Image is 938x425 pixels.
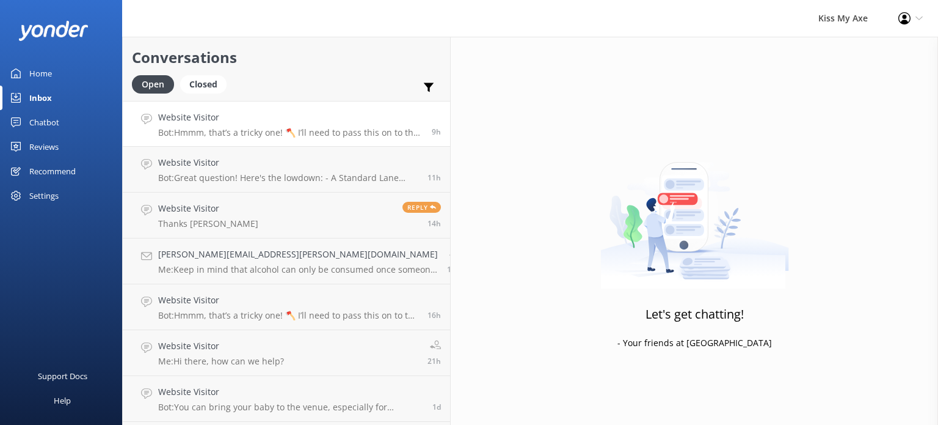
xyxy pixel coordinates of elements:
h3: Let's get chatting! [645,305,744,324]
p: Bot: Hmmm, that’s a tricky one! 🪓 I’ll need to pass this on to the Customer Service Team — someon... [158,127,423,138]
div: Support Docs [38,364,87,388]
a: Website VisitorBot:Hmmm, that’s a tricky one! 🪓 I’ll need to pass this on to the Customer Service... [123,284,450,330]
p: Me: Hi there, how can we help? [158,356,284,367]
span: Oct 01 2025 03:52pm (UTC +10:00) Australia/Sydney [427,218,441,229]
div: Open [132,75,174,94]
div: Inbox [29,86,52,110]
h4: [PERSON_NAME][EMAIL_ADDRESS][PERSON_NAME][DOMAIN_NAME] [158,248,438,261]
span: Reply [402,202,441,213]
h4: Website Visitor [158,202,258,215]
div: Recommend [29,159,76,183]
img: artwork of a man stealing a conversation from at giant smartphone [600,136,789,289]
p: Bot: Hmmm, that’s a tricky one! 🪓 I’ll need to pass this on to the Customer Service Team — someon... [158,310,418,321]
a: Open [132,77,180,91]
div: Settings [29,183,59,208]
h4: Website Visitor [158,385,423,399]
div: Help [54,388,71,413]
a: Website VisitorBot:You can bring your baby to the venue, especially for activities like Glow Dart... [123,376,450,422]
p: Bot: Great question! Here's the lowdown: - A Standard Lane might have you sharing the space with ... [158,172,418,183]
div: Reviews [29,135,59,159]
p: - Your friends at [GEOGRAPHIC_DATA] [617,336,772,350]
h4: Website Visitor [158,339,284,353]
a: Website VisitorBot:Hmmm, that’s a tricky one! 🪓 I’ll need to pass this on to the Customer Service... [123,101,450,147]
a: Website VisitorMe:Hi there, how can we help?21h [123,330,450,376]
span: Oct 01 2025 02:05pm (UTC +10:00) Australia/Sydney [427,310,441,320]
a: Closed [180,77,233,91]
span: Sep 30 2025 10:13pm (UTC +10:00) Australia/Sydney [432,402,441,412]
a: [PERSON_NAME][EMAIL_ADDRESS][PERSON_NAME][DOMAIN_NAME]Me:Keep in mind that alcohol can only be co... [123,238,450,284]
p: Bot: You can bring your baby to the venue, especially for activities like Glow Darts, Glow Golf, ... [158,402,423,413]
span: Oct 01 2025 06:19pm (UTC +10:00) Australia/Sydney [427,172,441,183]
h4: Website Visitor [158,294,418,307]
h2: Conversations [132,46,441,69]
p: Thanks [PERSON_NAME] [158,218,258,229]
span: Oct 01 2025 09:08pm (UTC +10:00) Australia/Sydney [432,127,441,137]
p: Me: Keep in mind that alcohol can only be consumed once someone has finished throwing as well :) [158,264,438,275]
a: Website VisitorThanks [PERSON_NAME]Reply14h [123,193,450,238]
h4: Website Visitor [158,156,418,169]
span: Oct 01 2025 08:25am (UTC +10:00) Australia/Sydney [427,356,441,366]
div: Closed [180,75,227,94]
div: Chatbot [29,110,59,135]
h4: Website Visitor [158,111,423,124]
div: Home [29,61,52,86]
span: Oct 01 2025 03:12pm (UTC +10:00) Australia/Sydney [447,264,460,275]
img: yonder-white-logo.png [18,21,89,41]
a: Website VisitorBot:Great question! Here's the lowdown: - A Standard Lane might have you sharing t... [123,147,450,193]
